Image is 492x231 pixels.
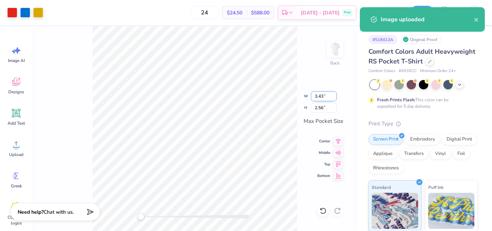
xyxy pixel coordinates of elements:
[227,9,242,17] span: $24.50
[368,68,395,74] span: Comfort Colors
[368,47,475,66] span: Comfort Colors Adult Heavyweight RS Pocket T-Shirt
[399,148,428,159] div: Transfers
[399,68,416,74] span: # 6030CC
[4,214,28,226] span: Clipart & logos
[8,120,25,126] span: Add Text
[11,183,22,189] span: Greek
[442,134,477,145] div: Digital Print
[317,161,330,167] span: Top
[467,5,482,20] img: Hughe Josh Cabanete
[8,89,24,95] span: Designs
[18,209,44,216] strong: Need help?
[428,193,475,229] img: Puff Ink
[406,134,440,145] div: Embroidery
[368,35,397,44] div: # 518413A
[251,9,269,17] span: $588.00
[44,209,74,216] span: Chat with us.
[371,5,406,20] input: Untitled Design
[428,183,443,191] span: Puff Ink
[474,15,479,24] button: close
[368,148,397,159] div: Applique
[372,193,418,229] img: Standard
[377,97,415,103] strong: Fresh Prints Flash:
[8,58,25,63] span: Image AI
[317,150,330,156] span: Middle
[330,60,340,66] div: Back
[317,173,330,179] span: Bottom
[372,183,391,191] span: Standard
[137,213,144,220] div: Accessibility label
[368,163,403,174] div: Rhinestones
[9,152,23,157] span: Upload
[401,35,441,44] div: Original Proof
[381,15,474,24] div: Image uploaded
[377,97,466,110] div: This color can be expedited for 5 day delivery.
[453,148,470,159] div: Foil
[301,9,340,17] span: [DATE] - [DATE]
[368,134,403,145] div: Screen Print
[191,6,219,19] input: – –
[430,148,451,159] div: Vinyl
[368,120,478,128] div: Print Type
[328,42,342,56] img: Back
[456,5,485,20] a: HJ
[317,138,330,144] span: Center
[420,68,456,74] span: Minimum Order: 24 +
[344,10,351,15] span: Free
